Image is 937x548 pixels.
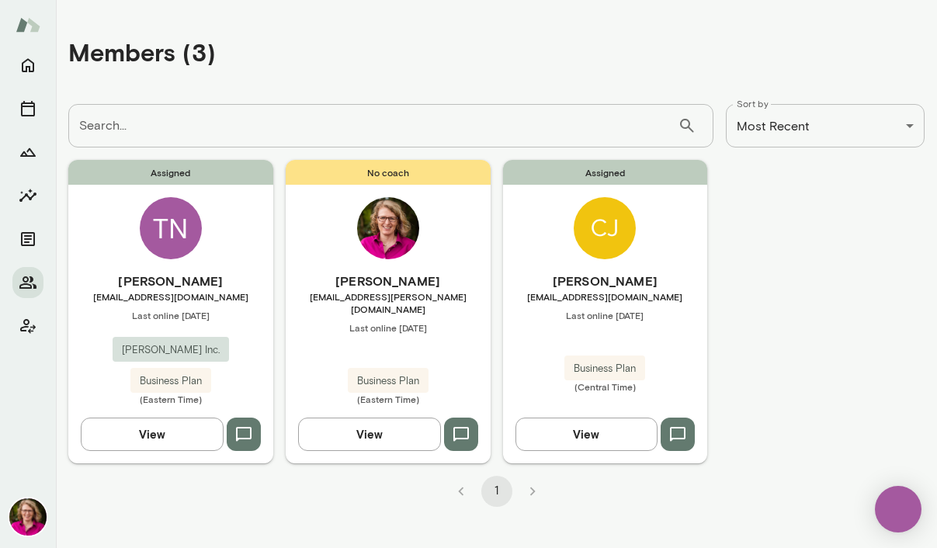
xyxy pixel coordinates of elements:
span: No coach [286,160,491,185]
button: page 1 [481,476,512,507]
span: Assigned [503,160,708,185]
span: Business Plan [348,373,429,389]
div: pagination [68,463,925,507]
div: Most Recent [726,104,925,147]
button: Client app [12,310,43,342]
span: [EMAIL_ADDRESS][DOMAIN_NAME] [68,290,273,303]
span: [PERSON_NAME] Inc. [113,342,229,358]
span: Business Plan [564,361,645,376]
span: Assigned [68,160,273,185]
span: (Eastern Time) [286,393,491,405]
button: View [515,418,658,450]
h4: Members (3) [68,37,216,67]
span: [EMAIL_ADDRESS][PERSON_NAME][DOMAIN_NAME] [286,290,491,315]
nav: pagination navigation [443,476,550,507]
button: Members [12,267,43,298]
button: Documents [12,224,43,255]
span: [EMAIL_ADDRESS][DOMAIN_NAME] [503,290,708,303]
span: Business Plan [130,373,211,389]
button: Home [12,50,43,81]
button: View [298,418,441,450]
div: TN [140,197,202,259]
h6: [PERSON_NAME] [503,272,708,290]
h6: [PERSON_NAME] [68,272,273,290]
button: View [81,418,224,450]
span: (Eastern Time) [68,393,273,405]
span: Last online [DATE] [503,309,708,321]
span: Last online [DATE] [68,309,273,321]
h6: [PERSON_NAME] [286,272,491,290]
span: Last online [DATE] [286,321,491,334]
button: Insights [12,180,43,211]
button: Growth Plan [12,137,43,168]
label: Sort by [737,97,769,110]
img: Trina Mays [357,197,419,259]
img: Connor Johnson [574,197,636,259]
span: (Central Time) [503,380,708,393]
button: Sessions [12,93,43,124]
img: Mento [16,10,40,40]
img: Trina Mays [9,498,47,536]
